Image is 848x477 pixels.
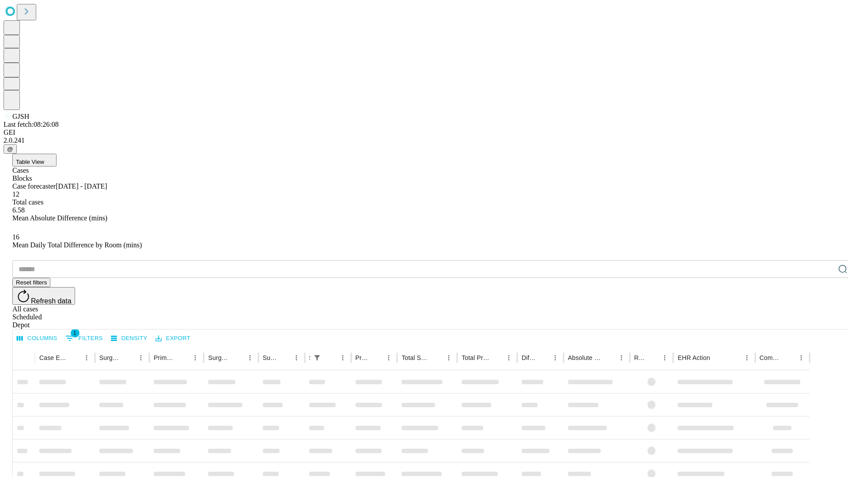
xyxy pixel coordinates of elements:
button: Menu [189,352,201,364]
span: 16 [12,233,19,241]
button: Menu [290,352,303,364]
div: Absolute Difference [568,354,602,361]
button: Sort [122,352,135,364]
span: @ [7,146,13,152]
div: Difference [522,354,536,361]
div: EHR Action [678,354,710,361]
button: Sort [324,352,337,364]
button: Menu [795,352,807,364]
button: Menu [503,352,515,364]
span: Table View [16,159,44,165]
button: Sort [430,352,443,364]
button: Sort [370,352,382,364]
div: Surgery Date [263,354,277,361]
div: Total Scheduled Duration [401,354,429,361]
button: Sort [278,352,290,364]
div: Resolved in EHR [634,354,646,361]
button: Menu [135,352,147,364]
span: [DATE] - [DATE] [56,182,107,190]
button: Select columns [15,332,60,345]
button: Sort [490,352,503,364]
span: Case forecaster [12,182,56,190]
div: Primary Service [154,354,176,361]
span: Mean Absolute Difference (mins) [12,214,107,222]
div: 1 active filter [311,352,323,364]
div: Case Epic Id [39,354,67,361]
div: Comments [760,354,782,361]
button: Sort [783,352,795,364]
span: 6.58 [12,206,25,214]
div: Scheduled In Room Duration [309,354,310,361]
span: GJSH [12,113,29,120]
div: GEI [4,129,844,136]
span: Refresh data [31,297,72,305]
button: Sort [537,352,549,364]
button: Export [153,332,193,345]
button: Show filters [63,331,105,345]
span: Mean Daily Total Difference by Room (mins) [12,241,142,249]
span: 12 [12,190,19,198]
button: Menu [244,352,256,364]
button: Menu [741,352,753,364]
button: Menu [80,352,93,364]
button: @ [4,144,17,154]
button: Menu [443,352,455,364]
button: Menu [337,352,349,364]
button: Density [109,332,150,345]
div: Total Predicted Duration [462,354,489,361]
span: 1 [71,329,79,337]
button: Menu [549,352,561,364]
button: Sort [646,352,659,364]
button: Reset filters [12,278,50,287]
div: Surgery Name [208,354,230,361]
button: Menu [382,352,395,364]
button: Show filters [311,352,323,364]
span: Reset filters [16,279,47,286]
button: Menu [659,352,671,364]
div: Surgeon Name [99,354,121,361]
button: Refresh data [12,287,75,305]
span: Total cases [12,198,43,206]
button: Sort [231,352,244,364]
button: Menu [615,352,628,364]
button: Sort [177,352,189,364]
button: Sort [68,352,80,364]
button: Table View [12,154,57,167]
button: Sort [603,352,615,364]
div: 2.0.241 [4,136,844,144]
span: Last fetch: 08:26:08 [4,121,59,128]
button: Sort [711,352,723,364]
div: Predicted In Room Duration [356,354,370,361]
